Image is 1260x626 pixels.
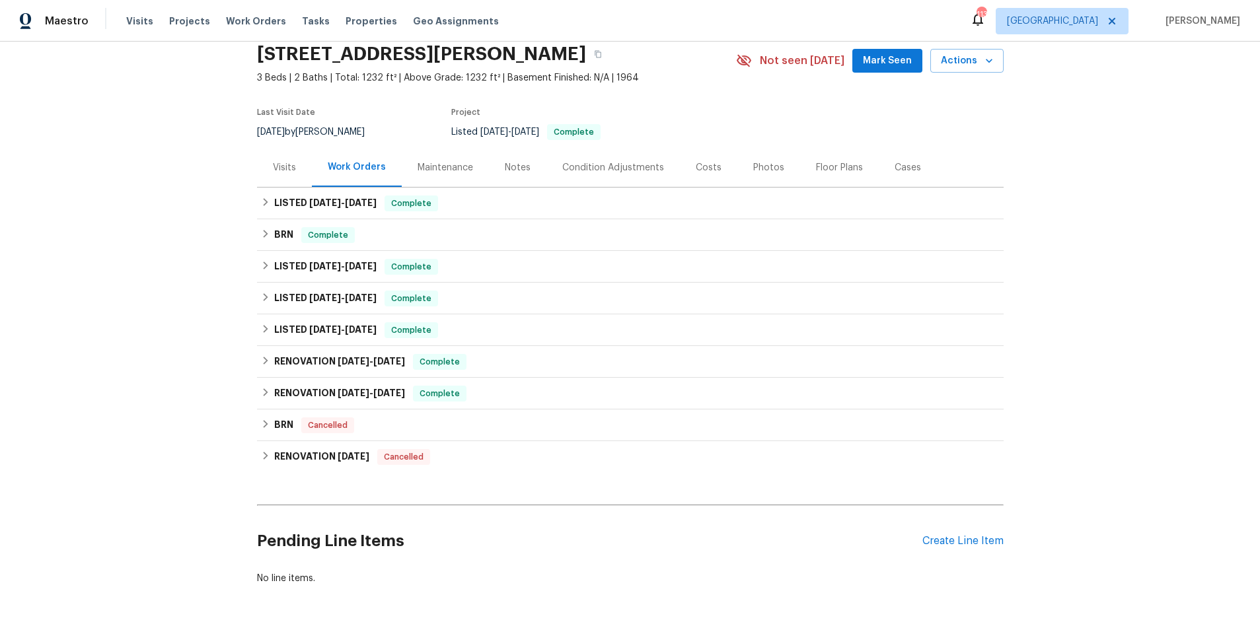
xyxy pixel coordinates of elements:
[386,197,437,210] span: Complete
[345,198,377,207] span: [DATE]
[274,259,377,275] h6: LISTED
[930,49,1004,73] button: Actions
[414,387,465,400] span: Complete
[257,219,1004,251] div: BRN Complete
[274,291,377,306] h6: LISTED
[169,15,210,28] span: Projects
[257,510,922,572] h2: Pending Line Items
[257,124,381,140] div: by [PERSON_NAME]
[274,386,405,401] h6: RENOVATION
[274,449,369,465] h6: RENOVATION
[386,292,437,305] span: Complete
[346,15,397,28] span: Properties
[505,161,531,174] div: Notes
[257,409,1004,441] div: BRN Cancelled
[257,378,1004,409] div: RENOVATION [DATE]-[DATE]Complete
[345,293,377,302] span: [DATE]
[386,260,437,273] span: Complete
[451,127,601,137] span: Listed
[257,127,285,137] span: [DATE]
[309,293,341,302] span: [DATE]
[257,346,1004,378] div: RENOVATION [DATE]-[DATE]Complete
[338,388,405,398] span: -
[338,357,369,366] span: [DATE]
[863,53,912,69] span: Mark Seen
[511,127,539,137] span: [DATE]
[480,127,508,137] span: [DATE]
[257,48,586,61] h2: [STREET_ADDRESS][PERSON_NAME]
[274,195,377,211] h6: LISTED
[373,388,405,398] span: [DATE]
[303,228,353,242] span: Complete
[480,127,539,137] span: -
[548,128,599,136] span: Complete
[977,8,986,21] div: 113
[753,161,784,174] div: Photos
[45,15,89,28] span: Maestro
[1007,15,1098,28] span: [GEOGRAPHIC_DATA]
[309,325,377,334] span: -
[338,357,405,366] span: -
[328,160,386,174] div: Work Orders
[852,49,922,73] button: Mark Seen
[562,161,664,174] div: Condition Adjustments
[126,15,153,28] span: Visits
[309,198,341,207] span: [DATE]
[257,441,1004,473] div: RENOVATION [DATE]Cancelled
[922,535,1004,547] div: Create Line Item
[309,198,377,207] span: -
[816,161,863,174] div: Floor Plans
[379,450,429,464] span: Cancelled
[274,227,293,243] h6: BRN
[451,108,480,116] span: Project
[418,161,473,174] div: Maintenance
[941,53,993,69] span: Actions
[338,452,369,461] span: [DATE]
[273,161,296,174] div: Visits
[257,71,736,85] span: 3 Beds | 2 Baths | Total: 1232 ft² | Above Grade: 1232 ft² | Basement Finished: N/A | 1964
[257,251,1004,283] div: LISTED [DATE]-[DATE]Complete
[257,283,1004,314] div: LISTED [DATE]-[DATE]Complete
[309,261,341,271] span: [DATE]
[257,108,315,116] span: Last Visit Date
[414,355,465,368] span: Complete
[309,293,377,302] span: -
[1160,15,1240,28] span: [PERSON_NAME]
[345,261,377,271] span: [DATE]
[274,354,405,370] h6: RENOVATION
[303,419,353,432] span: Cancelled
[257,314,1004,346] div: LISTED [DATE]-[DATE]Complete
[302,17,330,26] span: Tasks
[309,325,341,334] span: [DATE]
[257,572,1004,585] div: No line items.
[274,417,293,433] h6: BRN
[274,322,377,338] h6: LISTED
[413,15,499,28] span: Geo Assignments
[338,388,369,398] span: [DATE]
[760,54,844,67] span: Not seen [DATE]
[895,161,921,174] div: Cases
[309,261,377,271] span: -
[696,161,722,174] div: Costs
[386,324,437,337] span: Complete
[586,42,610,66] button: Copy Address
[373,357,405,366] span: [DATE]
[345,325,377,334] span: [DATE]
[226,15,286,28] span: Work Orders
[257,188,1004,219] div: LISTED [DATE]-[DATE]Complete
